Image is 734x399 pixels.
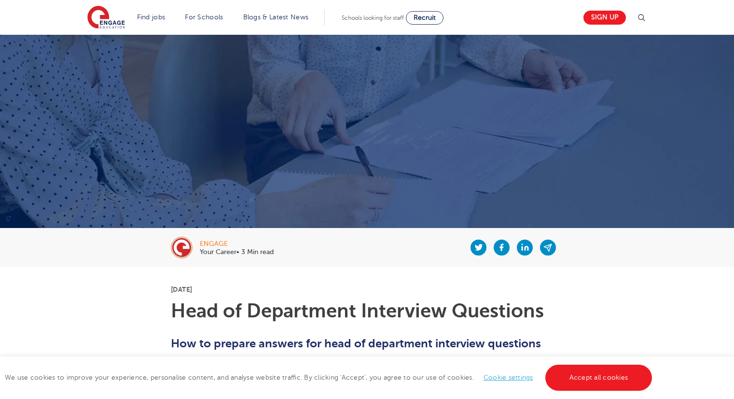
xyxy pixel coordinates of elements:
[200,241,274,247] div: engage
[185,14,223,21] a: For Schools
[5,374,654,381] span: We use cookies to improve your experience, personalise content, and analyse website traffic. By c...
[243,14,309,21] a: Blogs & Latest News
[171,337,541,350] span: How to prepare answers for head of department interview questions
[137,14,166,21] a: Find jobs
[87,6,125,30] img: Engage Education
[171,286,563,293] p: [DATE]
[484,374,533,381] a: Cookie settings
[342,14,404,21] span: Schools looking for staff
[545,365,652,391] a: Accept all cookies
[200,249,274,256] p: Your Career• 3 Min read
[583,11,626,25] a: Sign up
[406,11,443,25] a: Recruit
[414,14,436,21] span: Recruit
[171,301,563,321] h1: Head of Department Interview Questions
